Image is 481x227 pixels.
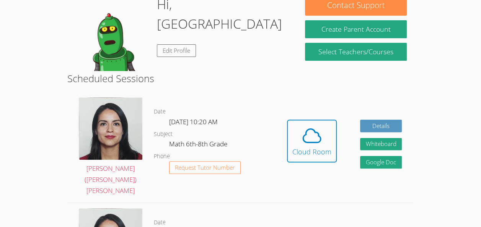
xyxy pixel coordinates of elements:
[169,161,241,174] button: Request Tutor Number
[169,117,218,126] span: [DATE] 10:20 AM
[79,97,142,160] img: picture.jpeg
[305,43,406,61] a: Select Teachers/Courses
[157,44,196,57] a: Edit Profile
[360,120,402,132] a: Details
[79,97,142,196] a: [PERSON_NAME] ([PERSON_NAME]) [PERSON_NAME]
[292,146,331,157] div: Cloud Room
[154,130,173,139] dt: Subject
[154,107,166,117] dt: Date
[175,165,235,170] span: Request Tutor Number
[360,138,402,151] button: Whiteboard
[360,156,402,169] a: Google Doc
[154,152,170,161] dt: Phone
[67,71,414,86] h2: Scheduled Sessions
[287,120,337,162] button: Cloud Room
[169,139,229,152] dd: Math 6th-8th Grade
[305,20,406,38] button: Create Parent Account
